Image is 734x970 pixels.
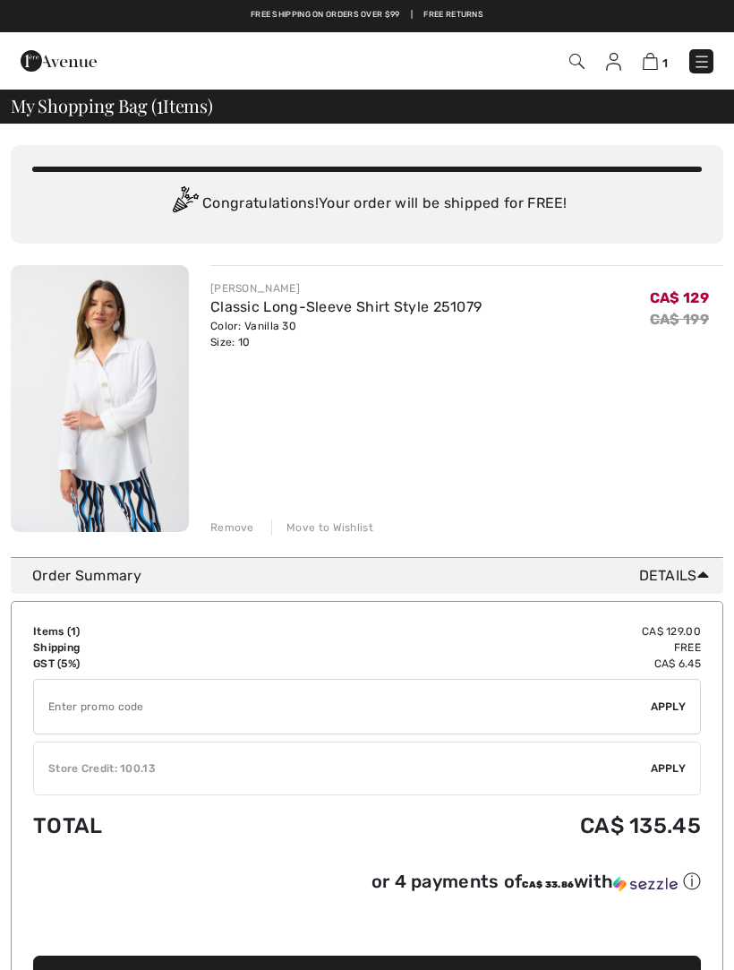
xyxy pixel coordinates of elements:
span: | [411,9,413,21]
img: Search [569,54,585,69]
div: or 4 payments of with [371,870,701,894]
img: Sezzle [613,876,678,892]
td: CA$ 129.00 [277,623,701,640]
span: CA$ 129 [650,289,709,306]
td: Total [33,795,277,856]
div: Move to Wishlist [271,519,373,536]
span: 1 [662,56,668,70]
td: Items ( ) [33,623,277,640]
img: Shopping Bag [643,53,658,70]
span: Apply [651,760,687,777]
div: Order Summary [32,565,716,587]
a: Free shipping on orders over $99 [251,9,400,21]
div: Remove [210,519,254,536]
td: CA$ 135.45 [277,795,701,856]
td: CA$ 6.45 [277,656,701,672]
img: Menu [693,53,711,71]
div: or 4 payments ofCA$ 33.86withSezzle Click to learn more about Sezzle [33,870,701,900]
img: Classic Long-Sleeve Shirt Style 251079 [11,265,189,532]
s: CA$ 199 [650,311,709,328]
a: Classic Long-Sleeve Shirt Style 251079 [210,298,482,315]
div: Congratulations! Your order will be shipped for FREE! [32,186,702,222]
img: My Info [606,53,621,71]
div: Color: Vanilla 30 Size: 10 [210,318,482,350]
span: Details [639,565,716,587]
img: 1ère Avenue [21,43,97,79]
td: Free [277,640,701,656]
span: 1 [157,92,163,116]
a: 1 [643,50,668,72]
input: Promo code [34,680,651,734]
div: Store Credit: 100.13 [34,760,651,777]
iframe: PayPal-paypal [33,900,701,949]
div: [PERSON_NAME] [210,280,482,296]
span: CA$ 33.86 [522,880,574,890]
span: My Shopping Bag ( Items) [11,97,213,115]
span: 1 [71,625,76,638]
a: Free Returns [423,9,483,21]
img: Congratulation2.svg [166,186,202,222]
td: GST (5%) [33,656,277,672]
a: 1ère Avenue [21,51,97,68]
td: Shipping [33,640,277,656]
span: Apply [651,699,687,715]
